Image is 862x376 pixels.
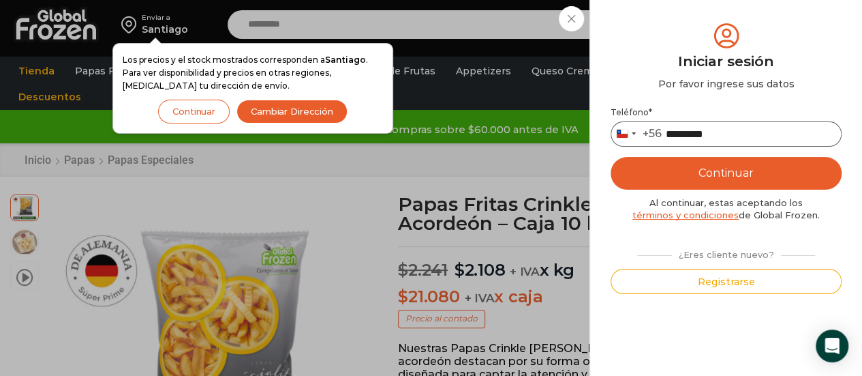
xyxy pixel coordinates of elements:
[123,53,383,93] p: Los precios y el stock mostrados corresponden a . Para ver disponibilidad y precios en otras regi...
[816,330,848,362] div: Open Intercom Messenger
[611,122,662,146] button: Selected country
[611,77,842,91] div: Por favor ingrese sus datos
[711,20,742,51] img: tabler-icon-user-circle.svg
[630,244,822,261] div: ¿Eres cliente nuevo?
[611,51,842,72] div: Iniciar sesión
[236,100,348,124] button: Cambiar Dirección
[325,55,366,65] strong: Santiago
[611,269,842,294] button: Registrarse
[611,107,842,118] label: Teléfono
[611,157,842,190] button: Continuar
[643,127,662,141] div: +56
[611,197,842,222] div: Al continuar, estas aceptando los de Global Frozen.
[158,100,230,124] button: Continuar
[632,209,739,220] a: términos y condiciones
